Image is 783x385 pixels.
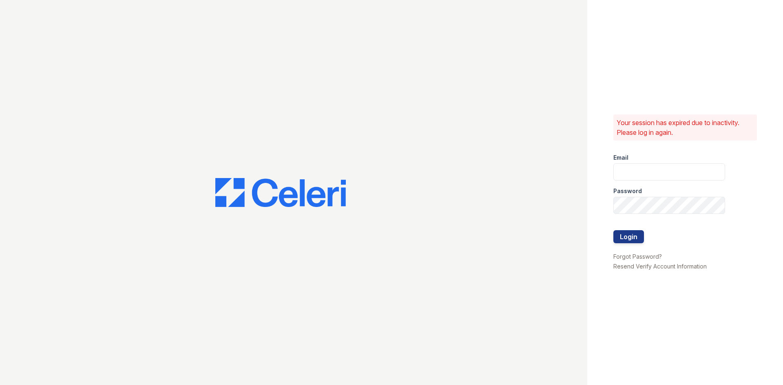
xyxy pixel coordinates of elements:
[613,263,707,270] a: Resend Verify Account Information
[613,154,628,162] label: Email
[617,118,754,137] p: Your session has expired due to inactivity. Please log in again.
[613,253,662,260] a: Forgot Password?
[215,178,346,207] img: CE_Logo_Blue-a8612792a0a2168367f1c8372b55b34899dd931a85d93a1a3d3e32e68fde9ad4.png
[613,230,644,243] button: Login
[613,187,642,195] label: Password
